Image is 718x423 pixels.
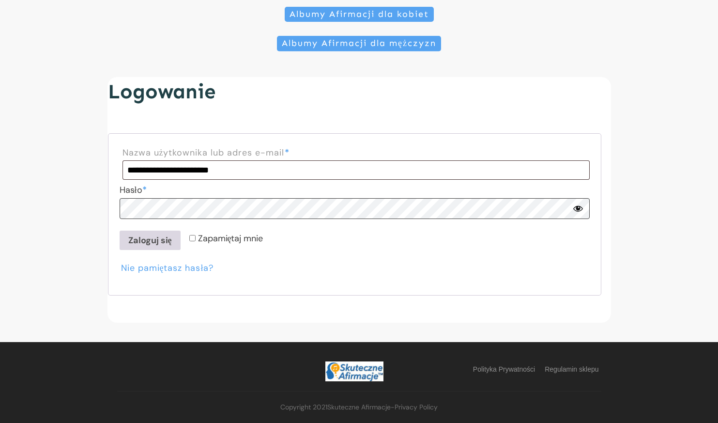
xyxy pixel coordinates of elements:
span: Skuteczne Afirmacje [327,403,391,411]
a: Albumy Afirmacji dla kobiet [285,7,434,22]
a: Polityka Prywatności [473,362,535,376]
a: Privacy Policy [395,403,438,411]
label: Hasło [120,182,590,198]
label: Nazwa użytkownika lub adres e-mail [122,145,590,160]
a: Albumy Afirmacji dla mężczyzn [277,36,441,51]
button: Zaloguj się [120,231,181,250]
span: Albumy Afirmacji dla kobiet [290,9,429,20]
span: Albumy Afirmacji dla mężczyzn [282,38,436,49]
p: Copyright 2021 - [118,401,601,413]
h2: Logowanie [108,78,601,116]
a: Nie pamiętasz hasła? [121,262,214,274]
input: Zapamiętaj mnie [189,235,196,241]
a: Regulamin sklepu [545,362,598,376]
button: Ukryj hasło [573,203,583,214]
span: Zapamiętaj mnie [198,233,263,244]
